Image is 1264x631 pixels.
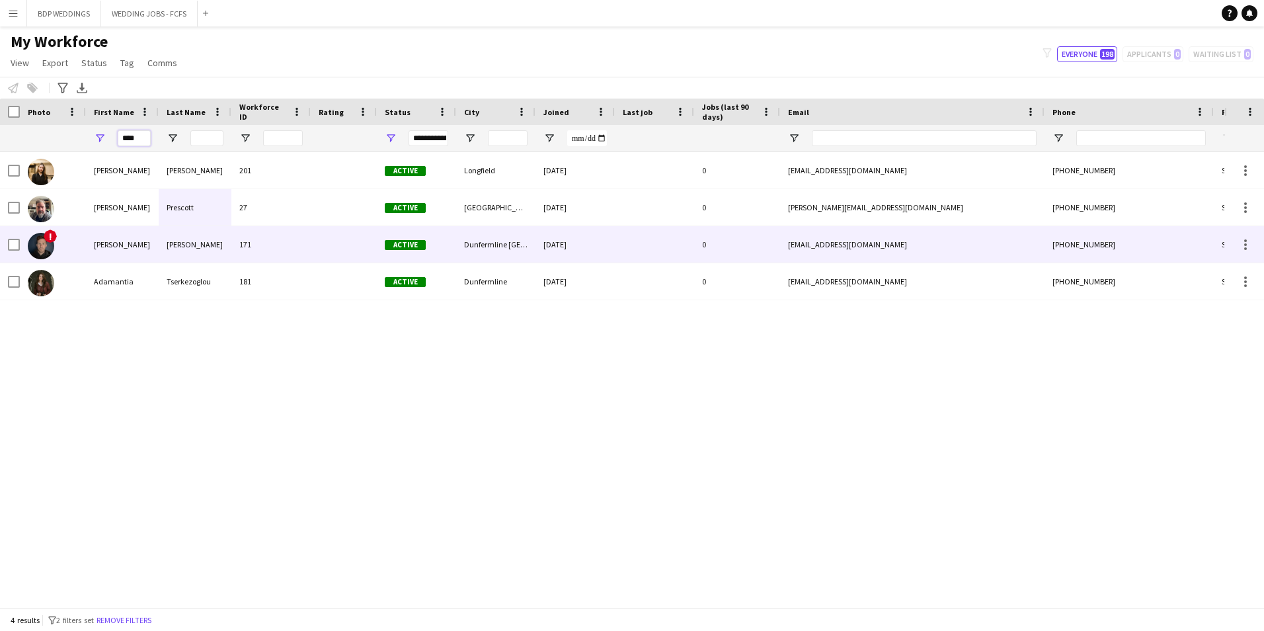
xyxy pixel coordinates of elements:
[1045,189,1214,226] div: [PHONE_NUMBER]
[812,130,1037,146] input: Email Filter Input
[702,102,756,122] span: Jobs (last 90 days)
[623,107,652,117] span: Last job
[780,263,1045,300] div: [EMAIL_ADDRESS][DOMAIN_NAME]
[44,230,57,243] span: !
[159,263,231,300] div: Tserkezoglou
[76,54,112,71] a: Status
[94,132,106,144] button: Open Filter Menu
[86,189,159,226] div: [PERSON_NAME]
[86,152,159,189] div: [PERSON_NAME]
[11,32,108,52] span: My Workforce
[788,107,809,117] span: Email
[86,263,159,300] div: Adamantia
[456,226,535,263] div: Dunfermline [GEOGRAPHIC_DATA][PERSON_NAME], [GEOGRAPHIC_DATA]
[535,263,615,300] div: [DATE]
[780,189,1045,226] div: [PERSON_NAME][EMAIL_ADDRESS][DOMAIN_NAME]
[231,189,311,226] div: 27
[27,1,101,26] button: BDP WEDDINGS
[1222,132,1234,144] button: Open Filter Menu
[1045,263,1214,300] div: [PHONE_NUMBER]
[231,226,311,263] div: 171
[239,102,287,122] span: Workforce ID
[385,132,397,144] button: Open Filter Menu
[118,130,151,146] input: First Name Filter Input
[535,189,615,226] div: [DATE]
[5,54,34,71] a: View
[780,152,1045,189] div: [EMAIL_ADDRESS][DOMAIN_NAME]
[567,130,607,146] input: Joined Filter Input
[488,130,528,146] input: City Filter Input
[159,189,231,226] div: Prescott
[456,189,535,226] div: [GEOGRAPHIC_DATA]
[543,107,569,117] span: Joined
[28,159,54,185] img: Adam Harvey
[694,189,780,226] div: 0
[55,80,71,96] app-action-btn: Advanced filters
[28,107,50,117] span: Photo
[231,263,311,300] div: 181
[28,270,54,296] img: Adamantia Tserkezoglou
[81,57,107,69] span: Status
[86,226,159,263] div: [PERSON_NAME]
[142,54,182,71] a: Comms
[385,166,426,176] span: Active
[159,152,231,189] div: [PERSON_NAME]
[147,57,177,69] span: Comms
[535,226,615,263] div: [DATE]
[263,130,303,146] input: Workforce ID Filter Input
[1222,107,1248,117] span: Profile
[28,196,54,222] img: Adam Prescott
[120,57,134,69] span: Tag
[1100,49,1115,60] span: 198
[28,233,54,259] img: Adam Stanley
[239,132,251,144] button: Open Filter Menu
[456,152,535,189] div: Longfield
[11,57,29,69] span: View
[385,203,426,213] span: Active
[1052,132,1064,144] button: Open Filter Menu
[167,107,206,117] span: Last Name
[37,54,73,71] a: Export
[167,132,178,144] button: Open Filter Menu
[694,152,780,189] div: 0
[101,1,198,26] button: WEDDING JOBS - FCFS
[385,240,426,250] span: Active
[535,152,615,189] div: [DATE]
[385,277,426,287] span: Active
[780,226,1045,263] div: [EMAIL_ADDRESS][DOMAIN_NAME]
[1057,46,1117,62] button: Everyone198
[1076,130,1206,146] input: Phone Filter Input
[159,226,231,263] div: [PERSON_NAME]
[694,263,780,300] div: 0
[42,57,68,69] span: Export
[1045,226,1214,263] div: [PHONE_NUMBER]
[543,132,555,144] button: Open Filter Menu
[94,613,154,628] button: Remove filters
[74,80,90,96] app-action-btn: Export XLSX
[56,615,94,625] span: 2 filters set
[464,132,476,144] button: Open Filter Menu
[456,263,535,300] div: Dunfermline
[115,54,139,71] a: Tag
[464,107,479,117] span: City
[385,107,411,117] span: Status
[94,107,134,117] span: First Name
[190,130,223,146] input: Last Name Filter Input
[319,107,344,117] span: Rating
[231,152,311,189] div: 201
[788,132,800,144] button: Open Filter Menu
[1052,107,1076,117] span: Phone
[1045,152,1214,189] div: [PHONE_NUMBER]
[694,226,780,263] div: 0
